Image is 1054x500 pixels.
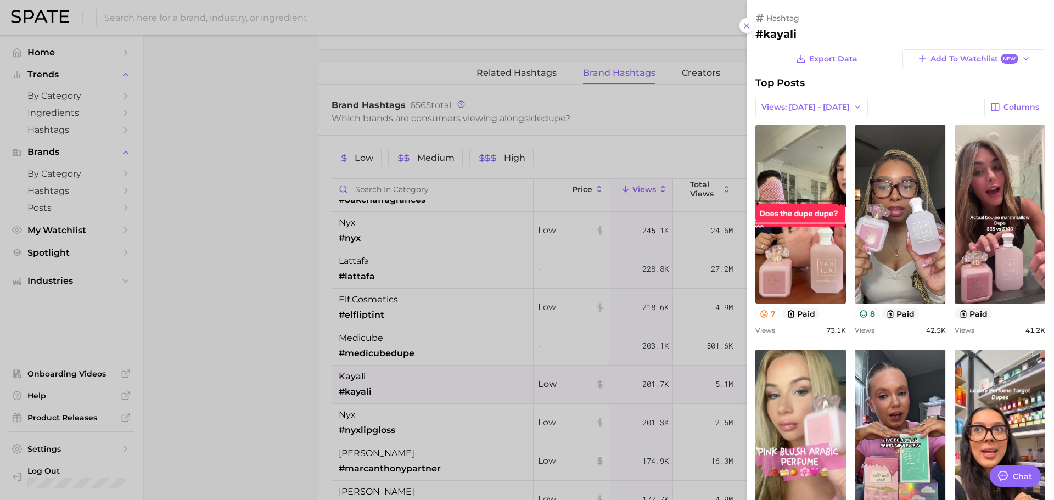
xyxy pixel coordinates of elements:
button: Columns [984,98,1045,116]
span: 41.2k [1025,326,1045,334]
button: 8 [855,308,879,319]
button: Views: [DATE] - [DATE] [755,98,868,116]
span: Views [955,326,974,334]
span: Add to Watchlist [930,54,1018,64]
h2: #kayali [755,27,1045,41]
span: 42.5k [926,326,946,334]
span: New [1001,54,1018,64]
button: paid [955,308,993,319]
span: Views [755,326,775,334]
span: Views [855,326,874,334]
span: 73.1k [826,326,846,334]
button: Export Data [793,49,860,68]
span: Columns [1003,103,1039,112]
span: Export Data [809,54,857,64]
button: 7 [755,308,780,319]
span: Top Posts [755,77,805,89]
button: Add to WatchlistNew [902,49,1045,68]
button: paid [882,308,920,319]
span: hashtag [766,13,799,23]
button: paid [782,308,820,319]
span: Views: [DATE] - [DATE] [761,103,850,112]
